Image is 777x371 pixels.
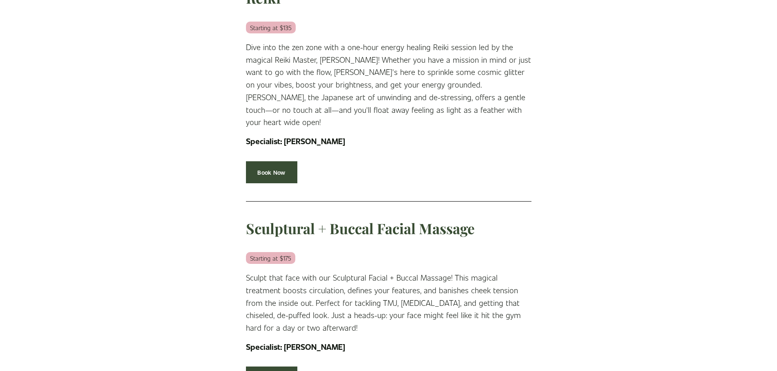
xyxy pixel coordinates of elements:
[246,219,531,238] h3: Sculptural + Buccal Facial Massage
[246,252,295,264] em: Starting at $175
[246,22,296,33] em: Starting at $135
[246,341,345,352] strong: Specialist: [PERSON_NAME]
[246,271,531,334] p: Sculpt that face with our Sculptural Facial + Buccal Massage! This magical treatment boosts circu...
[246,161,297,184] a: Book Now
[246,136,345,146] strong: Specialist: [PERSON_NAME]
[246,41,531,128] p: Dive into the zen zone with a one-hour energy healing Reiki session led by the magical Reiki Mast...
